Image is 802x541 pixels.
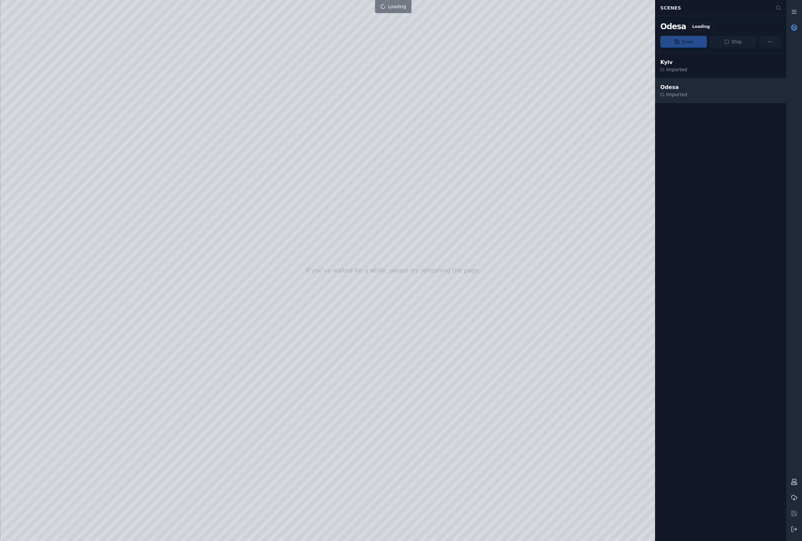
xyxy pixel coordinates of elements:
div: Kyiv [660,58,687,66]
div: Scenes [656,2,772,14]
div: Imported [660,66,687,73]
div: Loading [689,23,713,30]
div: Odesa [660,83,687,91]
div: Imported [660,91,687,98]
div: Odesa [660,21,686,32]
span: Loading [388,3,406,10]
